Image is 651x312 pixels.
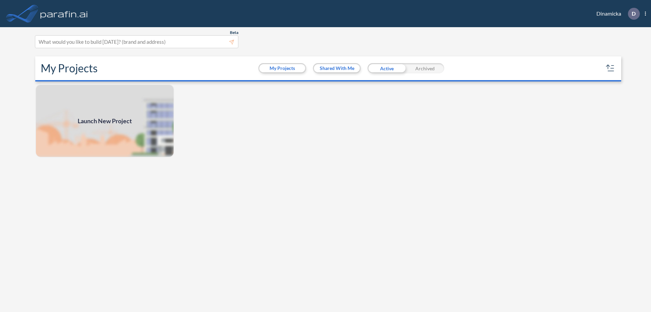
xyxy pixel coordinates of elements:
[368,63,406,73] div: Active
[39,7,89,20] img: logo
[586,8,646,20] div: Dinamicka
[605,63,616,74] button: sort
[314,64,360,72] button: Shared With Me
[78,116,132,126] span: Launch New Project
[632,11,636,17] p: D
[230,30,238,35] span: Beta
[41,62,98,75] h2: My Projects
[406,63,444,73] div: Archived
[259,64,305,72] button: My Projects
[35,84,174,158] a: Launch New Project
[35,84,174,158] img: add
